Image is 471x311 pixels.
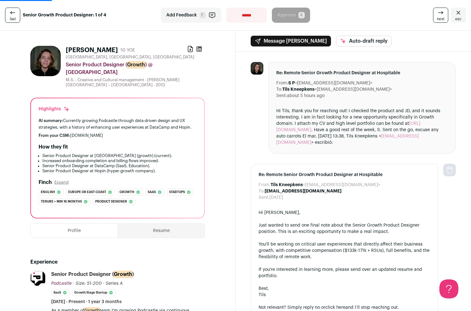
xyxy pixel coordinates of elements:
li: Senior Product Designer at DataCamp (SaaS, Education). [42,163,197,168]
span: Tenure + min 16 months [41,198,82,205]
h1: [PERSON_NAME] [66,46,118,55]
span: · [103,280,104,287]
div: Best, [259,285,430,292]
span: · Size: 51-200 [73,281,102,286]
mark: Growth [127,61,145,69]
span: Europe or east coast [68,189,106,195]
h2: How they fit [39,143,68,151]
span: Product designer [95,198,127,205]
span: From your CSM: [39,133,70,137]
div: 10 YOE [120,47,135,53]
span: [GEOGRAPHIC_DATA], [GEOGRAPHIC_DATA], [GEOGRAPHIC_DATA] [66,55,194,60]
span: Re: Remote Senior Growth Product Designer at Hospitable [259,172,430,178]
dd: about 5 hours ago [287,93,325,99]
span: Podcastle [51,281,72,286]
button: Profile [31,224,118,238]
b: [EMAIL_ADDRESS][DOMAIN_NAME] [265,189,341,193]
dd: <[EMAIL_ADDRESS][DOMAIN_NAME]> [282,86,392,93]
h2: Experience [30,258,205,266]
h2: Finch [39,179,52,186]
li: Senior Product Designer at Hopin (hyper-growth company). [42,168,197,174]
li: Increased onboarding completion and billing flows improved. [42,158,197,163]
iframe: Help Scout Beacon - Open [439,279,458,298]
span: Series A [106,281,123,286]
div: Senior Product Designer ( ) @ [GEOGRAPHIC_DATA] [66,61,205,76]
li: SaaS [51,289,70,296]
button: Auto-draft reply [336,36,392,46]
dd: [DATE] [269,194,283,201]
img: nopic.png [443,164,456,176]
div: Just wanted to send one final note about the Senior Growth Product Designer position. This is an ... [259,222,430,235]
div: You'll be working on critical user experiences that directly affect their business growth, with c... [259,241,430,260]
dt: From: [259,182,271,188]
button: Resume [118,224,205,238]
div: Currently growing Podcastle through data-driven design and UX strategies, with a history of enhan... [39,117,197,131]
a: Close [451,8,466,23]
a: last [5,8,20,23]
span: last [10,16,16,21]
span: [DATE] - Present · 1 year 3 months [51,299,122,305]
span: Startups [169,189,185,195]
div: Tils [259,292,430,298]
span: F [199,12,206,18]
img: ae88497a2ba181d8c2fc0a7e3bb151a05ccaf3ac31475370748f637f824fa25b.jpg [30,46,61,76]
div: Hi [PERSON_NAME], [259,210,430,216]
li: Growth Stage Startup [72,289,116,296]
img: ae88497a2ba181d8c2fc0a7e3bb151a05ccaf3ac31475370748f637f824fa25b.jpg [251,62,263,75]
div: Hi Tils, thank you for reaching out! I checked the product and JD, and it sounds interesting. I a... [276,108,448,146]
b: Tils Kneepkens [271,183,303,187]
div: Senior Product Designer ( ) [51,271,134,278]
a: click here [325,305,346,310]
dt: Sent: [259,194,269,201]
span: next [437,16,444,21]
span: Re: Remote Senior Growth Product Designer at Hospitable [276,70,448,76]
div: [DOMAIN_NAME] [39,133,197,138]
strong: Senior Growth Product Designer: 1 of 4 [23,12,106,18]
img: 0792b0aba73a3a9b286cc67b85c544e0bded3d0a7a25eec2a2f45a6677fec5c2.png [31,271,45,287]
span: esc [455,16,462,21]
dt: To: [259,188,265,194]
dd: <[EMAIL_ADDRESS][DOMAIN_NAME]> [271,182,380,188]
dt: From: [276,80,288,86]
span: Saas [148,189,156,195]
dt: To: [276,86,282,93]
div: Not relevant? Simply reply no or and I’ll stop reaching out. [259,304,430,311]
dd: <[EMAIL_ADDRESS][DOMAIN_NAME]> [288,80,372,86]
span: Add Feedback [166,12,197,18]
a: next [433,8,448,23]
button: Message [PERSON_NAME] [251,36,331,46]
dt: Sent: [276,93,287,99]
div: If you're interested in learning more, please send over an updated resume and portfolio. [259,266,430,279]
span: English [41,189,55,195]
button: Add Feedback F [161,8,221,23]
mark: Growth [114,271,132,278]
div: M.S. - Creative and Cultural management - [PERSON_NAME][GEOGRAPHIC_DATA] – [GEOGRAPHIC_DATA] - 2013 [66,77,205,88]
li: Senior Product Designer at [GEOGRAPHIC_DATA] (growth) (current). [42,153,197,158]
span: Growth [119,189,134,195]
b: Tils Kneepkens [282,87,315,92]
div: Highlights [39,106,70,112]
button: Expand [54,180,69,185]
span: AI summary: [39,119,63,123]
b: S P [288,81,295,85]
